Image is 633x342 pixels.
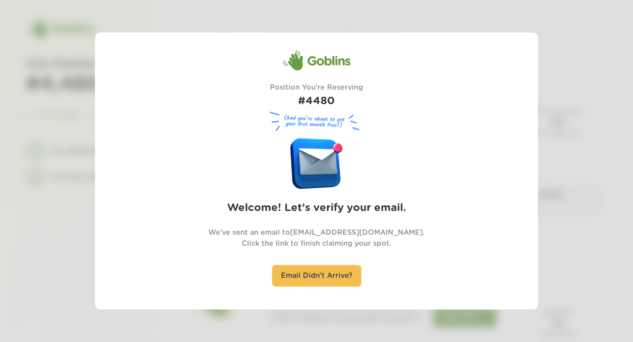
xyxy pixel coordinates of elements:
[208,227,425,249] p: We've sent an email to [EMAIL_ADDRESS][DOMAIN_NAME] . Click the link to finish claiming your spot.
[283,50,350,71] div: Goblins
[227,200,406,216] h2: Welcome! Let’s verify your email.
[266,109,367,134] figure: (And you’re about to get your first month free!)
[270,93,363,109] h1: #4480
[270,82,363,109] div: Position You're Reserving
[272,265,361,287] div: Email Didn't Arrive?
